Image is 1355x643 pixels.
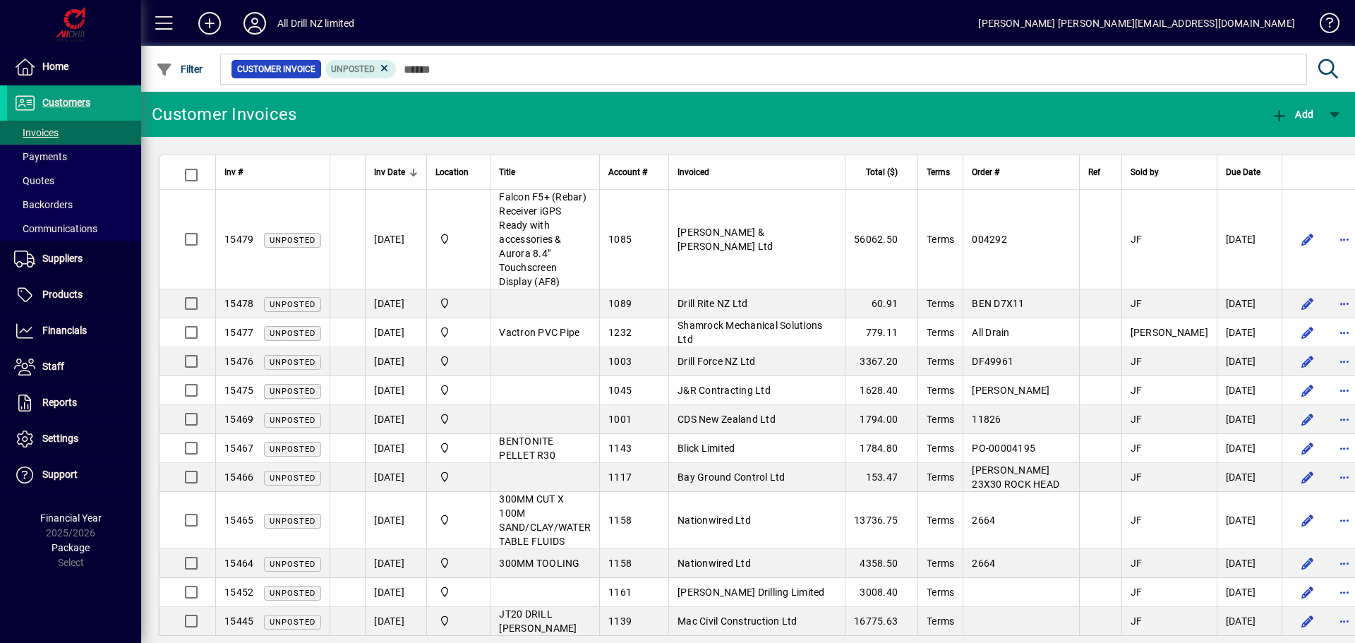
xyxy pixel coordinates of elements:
[14,127,59,138] span: Invoices
[972,356,1013,367] span: DF49961
[224,298,253,309] span: 15478
[14,223,97,234] span: Communications
[270,517,315,526] span: Unposted
[331,64,375,74] span: Unposted
[1131,587,1143,598] span: JF
[1131,443,1143,454] span: JF
[365,434,426,463] td: [DATE]
[972,164,1070,180] div: Order #
[677,356,756,367] span: Drill Force NZ Ltd
[1226,164,1260,180] span: Due Date
[224,327,253,338] span: 15477
[270,560,315,569] span: Unposted
[42,433,78,444] span: Settings
[435,469,481,485] span: All Drill NZ Limited
[927,298,954,309] span: Terms
[42,325,87,336] span: Financials
[499,558,579,569] span: 300MM TOOLING
[435,354,481,369] span: All Drill NZ Limited
[677,320,822,345] span: Shamrock Mechanical Solutions Ltd
[435,555,481,571] span: All Drill NZ Limited
[1217,347,1282,376] td: [DATE]
[927,385,954,396] span: Terms
[608,558,632,569] span: 1158
[927,515,954,526] span: Terms
[927,164,950,180] span: Terms
[608,327,632,338] span: 1232
[365,549,426,578] td: [DATE]
[224,615,253,627] span: 15445
[845,289,917,318] td: 60.91
[1217,549,1282,578] td: [DATE]
[1267,102,1317,127] button: Add
[677,385,771,396] span: J&R Contracting Ltd
[1296,408,1319,431] button: Edit
[435,164,469,180] span: Location
[1296,350,1319,373] button: Edit
[224,164,243,180] span: Inv #
[224,443,253,454] span: 15467
[845,405,917,434] td: 1794.00
[1217,318,1282,347] td: [DATE]
[224,471,253,483] span: 15466
[435,440,481,456] span: All Drill NZ Limited
[1296,292,1319,315] button: Edit
[232,11,277,36] button: Profile
[972,414,1001,425] span: 11826
[1296,228,1319,251] button: Edit
[7,457,141,493] a: Support
[677,471,785,483] span: Bay Ground Control Ltd
[927,443,954,454] span: Terms
[972,298,1024,309] span: BEN D7X11
[845,347,917,376] td: 3367.20
[845,434,917,463] td: 1784.80
[608,587,632,598] span: 1161
[499,493,591,547] span: 300MM CUT X 100M SAND/CLAY/WATER TABLE FLUIDS
[1217,289,1282,318] td: [DATE]
[845,318,917,347] td: 779.11
[224,558,253,569] span: 15464
[270,300,315,309] span: Unposted
[7,349,141,385] a: Staff
[435,325,481,340] span: All Drill NZ Limited
[927,587,954,598] span: Terms
[365,289,426,318] td: [DATE]
[845,463,917,492] td: 153.47
[325,60,397,78] mat-chip: Customer Invoice Status: Unposted
[1296,437,1319,459] button: Edit
[14,175,54,186] span: Quotes
[1131,558,1143,569] span: JF
[972,164,999,180] span: Order #
[927,234,954,245] span: Terms
[927,558,954,569] span: Terms
[7,193,141,217] a: Backorders
[365,607,426,636] td: [DATE]
[608,385,632,396] span: 1045
[365,190,426,289] td: [DATE]
[1217,492,1282,549] td: [DATE]
[677,587,825,598] span: [PERSON_NAME] Drilling Limited
[927,414,954,425] span: Terms
[152,56,207,82] button: Filter
[1217,405,1282,434] td: [DATE]
[1296,509,1319,531] button: Edit
[608,164,647,180] span: Account #
[435,383,481,398] span: All Drill NZ Limited
[270,445,315,454] span: Unposted
[435,411,481,427] span: All Drill NZ Limited
[1296,321,1319,344] button: Edit
[7,145,141,169] a: Payments
[1131,164,1159,180] span: Sold by
[1296,552,1319,575] button: Edit
[42,253,83,264] span: Suppliers
[1309,3,1337,49] a: Knowledge Base
[270,618,315,627] span: Unposted
[42,289,83,300] span: Products
[7,421,141,457] a: Settings
[1217,190,1282,289] td: [DATE]
[365,376,426,405] td: [DATE]
[270,589,315,598] span: Unposted
[277,12,355,35] div: All Drill NZ limited
[156,64,203,75] span: Filter
[365,578,426,607] td: [DATE]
